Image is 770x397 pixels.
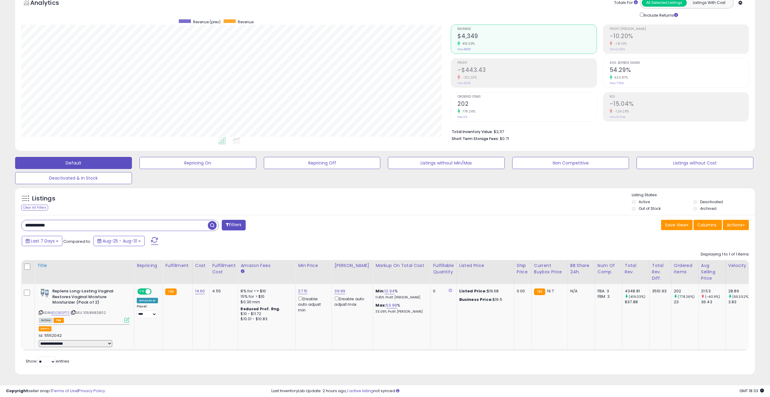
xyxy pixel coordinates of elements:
small: (778.26%) [678,294,695,299]
a: 14.60 [195,288,205,294]
div: Listed Price [459,262,512,269]
button: Deactivated & In Stock [15,172,132,184]
button: Aug-25 - Aug-31 [93,236,145,246]
div: 36.43 [701,299,726,305]
div: seller snap | | [6,388,105,394]
button: Default [15,157,132,169]
li: $2,117 [452,128,744,135]
small: Prev: 24.82% [610,47,625,51]
div: $10.01 - $10.83 [241,317,291,322]
div: Velocity [728,262,750,269]
div: Avg Selling Price [701,262,723,281]
b: Replens Long-Lasting Vaginal Restores Vaginal Moisture Moisturizer (Pack of 2) [52,288,126,307]
p: Listing States: [632,192,755,198]
small: Prev: $838 [457,47,470,51]
p: 35.06% Profit [PERSON_NAME] [375,310,426,314]
span: ROI [610,95,749,99]
div: Ship Price [517,262,529,275]
small: Prev: 23 [457,115,467,119]
div: 4.55 [212,288,233,294]
small: 778.26% [460,109,476,114]
a: B00BISP1TS [51,310,70,315]
a: 1 active listing [347,388,373,394]
span: Revenue [457,28,596,31]
div: Preset: [137,304,158,318]
label: Deactivated [700,199,723,204]
span: Revenue [238,19,254,24]
div: 0.00 [517,288,527,294]
div: % [375,303,426,314]
b: Max: [375,302,386,308]
span: Avg. Buybox Share [610,61,749,65]
div: 837.88 [625,299,649,305]
b: Business Price: [459,297,493,302]
div: Last InventoryLab Update: 2 hours ago, not synced. [271,388,764,394]
div: Amazon Fees [241,262,293,269]
small: -124.28% [612,109,629,114]
small: -313.20% [460,75,477,80]
div: 8% for <= $10 [241,288,291,294]
div: [PERSON_NAME] [334,262,370,269]
a: Terms of Use [52,388,77,394]
small: Prev: 61.94% [610,115,625,119]
div: $19.5 [459,297,510,302]
div: 15% for > $10 [241,294,291,299]
a: 53.99 [386,302,397,308]
div: Fulfillment Cost [212,262,235,275]
strong: Copyright [6,388,28,394]
span: Profit [PERSON_NAME] [610,28,749,31]
small: FBA [534,288,545,295]
div: Fulfillable Quantity [433,262,454,275]
div: Total Rev. [625,262,647,275]
div: N/A [570,288,590,294]
div: 3510.93 [652,288,667,294]
small: (-40.9%) [705,294,720,299]
div: 202 [674,288,698,294]
span: Show: entries [26,358,69,364]
span: Revenue (prev) [193,19,221,24]
div: FBA: 3 [598,288,618,294]
div: Disable auto adjust max [334,295,368,307]
h2: 202 [457,100,596,109]
div: $19.68 [459,288,510,294]
p: 11.45% Profit [PERSON_NAME] [375,295,426,300]
button: Last 7 Days [22,236,62,246]
span: Last 7 Days [31,238,55,244]
div: 28.86 [728,288,753,294]
div: Cost [195,262,207,269]
b: Listed Price: [459,288,487,294]
span: Profit [457,61,596,65]
h2: -10.20% [610,33,749,41]
span: | SKU: 1058682802 [70,310,106,315]
span: OFF [151,289,160,294]
a: 27.15 [298,288,307,294]
button: Listings without Min/Max [388,157,505,169]
th: The percentage added to the cost of goods (COGS) that forms the calculator for Min & Max prices. [373,260,431,284]
div: Displaying 1 to 1 of 1 items [701,252,749,257]
button: Non Competitive [512,157,629,169]
span: $0.71 [500,136,509,142]
button: Repricing On [139,157,256,169]
div: Ordered Items [674,262,696,275]
div: Include Returns [635,11,685,18]
small: Amazon Fees. [241,269,244,274]
h2: -$443.43 [457,67,596,75]
button: admin [39,326,51,331]
div: Fulfillment [165,262,190,269]
div: % [375,288,426,300]
h5: Listings [32,194,55,203]
h2: 54.29% [610,67,749,75]
small: (653.52%) [732,294,750,299]
label: Active [639,199,650,204]
div: Title [37,262,132,269]
div: Current Buybox Price [534,262,565,275]
div: Num of Comp. [598,262,620,275]
span: Ordered Items [457,95,596,99]
div: Total Rev. Diff. [652,262,669,281]
div: BB Share 24h. [570,262,592,275]
span: ON [138,289,146,294]
small: 419.03% [460,41,475,46]
h2: -15.04% [610,100,749,109]
span: Columns [697,222,716,228]
div: 3.83 [728,299,753,305]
